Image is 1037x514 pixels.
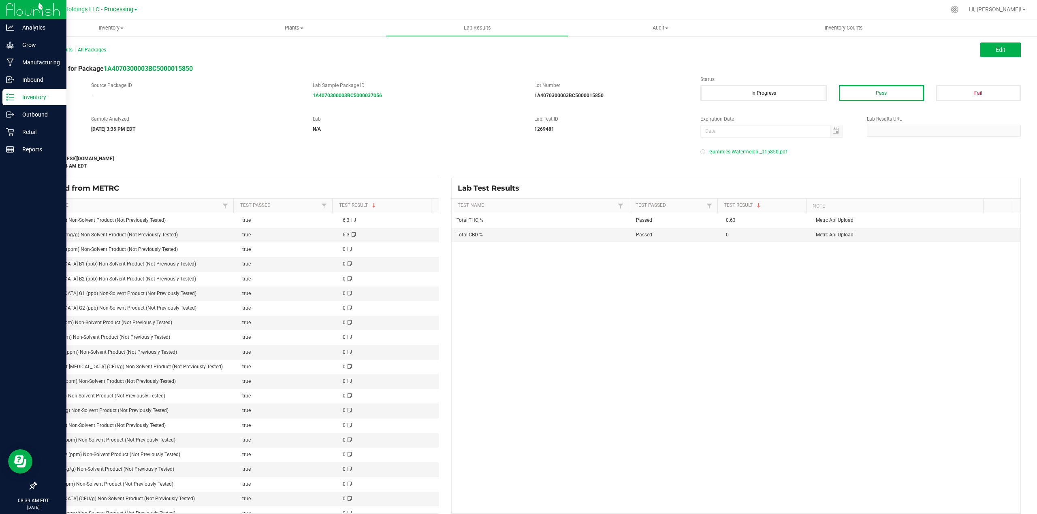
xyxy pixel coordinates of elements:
strong: [EMAIL_ADDRESS][DOMAIN_NAME] [36,156,114,161]
inline-svg: Manufacturing [6,58,14,66]
span: true [242,496,251,501]
span: 0 [343,378,346,384]
span: true [242,452,251,457]
span: 0 [343,437,346,443]
span: Hi, [PERSON_NAME]! [969,6,1022,13]
span: Plants [203,24,385,32]
span: Daminozide (ppm) Non-Solvent Product (Not Previously Tested) [41,452,180,457]
a: Lab Results [386,19,569,36]
label: Lab Test ID [534,115,688,123]
span: Bile-Tolerant [MEDICAL_DATA] (CFU/g) Non-Solvent Product (Not Previously Tested) [41,364,223,370]
p: Inbound [14,75,63,85]
span: 0 [343,496,346,501]
label: Lab Results URL [867,115,1021,123]
span: Sortable [371,202,377,209]
span: Abamectin (ppm) Non-Solvent Product (Not Previously Tested) [41,246,178,252]
a: 1A4070300003BC5000015850 [104,65,193,72]
span: 0 [343,393,346,399]
span: Δ-8 THC (mg/g) Non-Solvent Product (Not Previously Tested) [41,466,174,472]
span: 0 [343,466,346,472]
span: Inventory Counts [814,24,874,32]
span: Bifenazate (ppm) Non-Solvent Product (Not Previously Tested) [41,349,177,355]
p: Manufacturing [14,57,63,67]
span: Diazinon (ppm) Non-Solvent Product (Not Previously Tested) [41,481,173,487]
a: Inventory [19,19,203,36]
span: 6.3 [343,217,350,223]
label: Last Modified [36,146,688,153]
span: 6.3 [343,232,350,238]
span: Lab Results [453,24,502,32]
a: Filter [319,201,329,211]
span: true [242,393,251,399]
span: true [242,261,251,267]
span: Cadmium (ppm) Non-Solvent Product (Not Previously Tested) [41,378,176,384]
label: Lot Number [534,82,688,89]
span: Gummies-Watermelon _015850.pdf [709,146,787,158]
strong: 1A4070300003BC5000015850 [534,93,604,98]
label: Source Package ID [91,82,301,89]
span: true [242,349,251,355]
p: Inventory [14,92,63,102]
a: Test NameSortable [42,202,220,209]
button: In Progress [700,85,827,101]
inline-svg: Grow [6,41,14,49]
button: Pass [839,85,924,101]
a: 1A4070300003BC5000037056 [313,93,382,98]
span: Total THC % [457,217,483,223]
strong: [DATE] 3:35 PM EDT [91,126,135,132]
p: Retail [14,127,63,137]
span: true [242,232,251,238]
span: Arsenic (ppm) Non-Solvent Product (Not Previously Tested) [41,334,170,340]
span: Riviera Creek Holdings LLC - Processing [28,6,133,13]
p: 08:39 AM EDT [4,497,63,504]
span: [MEDICAL_DATA] B1 (ppb) Non-Solvent Product (Not Previously Tested) [41,261,196,267]
span: Metrc Api Upload [816,217,853,223]
span: Lab Result for Package [36,65,193,72]
label: Lab Sample Package ID [313,82,522,89]
span: CBD (mg/g) Non-Solvent Product (Not Previously Tested) [41,393,165,399]
a: Plants [203,19,386,36]
span: true [242,276,251,282]
iframe: Resource center [8,449,32,474]
span: true [242,320,251,325]
span: 0 [343,276,346,282]
inline-svg: Analytics [6,23,14,32]
span: [MEDICAL_DATA] B2 (ppb) Non-Solvent Product (Not Previously Tested) [41,276,196,282]
span: Passed [636,232,652,238]
label: Sample Analyzed [91,115,301,123]
a: Filter [616,201,625,211]
span: true [242,291,251,296]
span: 0 [726,232,729,238]
inline-svg: Outbound [6,110,14,119]
a: Test NameSortable [458,202,616,209]
span: THC (mg/g) Non-Solvent Product (Not Previously Tested) [41,217,166,223]
a: Test PassedSortable [240,202,319,209]
span: 0 [343,320,346,325]
span: Metrc Api Upload [816,232,853,238]
span: [MEDICAL_DATA] (CFU/g) Non-Solvent Product (Not Previously Tested) [41,496,195,501]
p: [DATE] [4,504,63,510]
span: 0 [343,305,346,311]
span: true [242,423,251,428]
span: true [242,408,251,413]
inline-svg: Inbound [6,76,14,84]
span: 0 [343,246,346,252]
span: [MEDICAL_DATA] G2 (ppb) Non-Solvent Product (Not Previously Tested) [41,305,196,311]
a: Test ResultSortable [724,202,803,209]
span: true [242,246,251,252]
button: Edit [980,42,1021,57]
span: All Packages [78,47,106,53]
span: CBN (mg/g) Non-Solvent Product (Not Previously Tested) [41,423,166,428]
span: - [91,92,92,98]
div: Manage settings [950,6,960,13]
strong: N/A [313,126,321,132]
a: Audit [569,19,752,36]
span: Total CBD % [457,232,483,238]
strong: 1269481 [534,126,554,132]
span: Lab Test Results [458,184,525,193]
button: Fail [936,85,1021,101]
p: Outbound [14,110,63,119]
span: 0 [343,481,346,487]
